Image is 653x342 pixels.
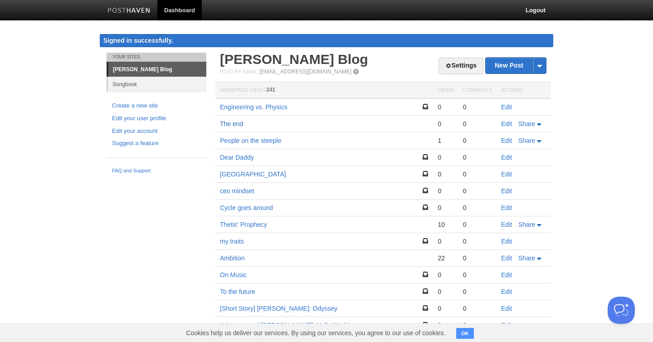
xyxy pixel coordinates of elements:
[518,120,535,127] span: Share
[112,114,201,123] a: Edit your user profile
[220,204,273,211] a: Cycle goes around
[463,271,492,279] div: 0
[220,171,286,178] a: [GEOGRAPHIC_DATA]
[463,103,492,111] div: 0
[438,254,453,262] div: 22
[463,187,492,195] div: 0
[501,322,512,329] a: Edit
[463,321,492,329] div: 0
[220,69,258,74] span: Post by Email
[112,167,201,175] a: FAQ and Support
[438,103,453,111] div: 0
[438,220,453,229] div: 10
[463,204,492,212] div: 0
[220,221,267,228] a: Thetis' Prophecy
[438,137,453,145] div: 1
[608,297,635,324] iframe: Help Scout Beacon - Open
[266,87,275,93] span: 241
[463,170,492,178] div: 0
[438,187,453,195] div: 0
[463,304,492,313] div: 0
[463,153,492,161] div: 0
[108,77,206,92] a: Songbook
[501,187,512,195] a: Edit
[100,34,553,47] div: Signed in successfully.
[501,154,512,161] a: Edit
[220,288,255,295] a: To the future
[438,120,453,128] div: 0
[463,237,492,245] div: 0
[215,82,433,99] th: Homepage Views
[518,221,535,228] span: Share
[438,237,453,245] div: 0
[501,137,512,144] a: Edit
[438,288,453,296] div: 0
[463,220,492,229] div: 0
[501,305,512,312] a: Edit
[177,324,454,342] span: Cookies help us deliver our services. By using our services, you agree to our use of cookies.
[501,288,512,295] a: Edit
[220,187,254,195] a: ceo mindset
[463,120,492,128] div: 0
[220,322,349,329] a: Adventures of [PERSON_NAME]: Hello World
[220,137,281,144] a: People on the steeple
[438,304,453,313] div: 0
[501,271,512,278] a: Edit
[463,254,492,262] div: 0
[501,120,512,127] a: Edit
[456,328,474,339] button: OK
[220,154,254,161] a: Dear Daddy
[438,271,453,279] div: 0
[112,139,201,148] a: Suggest a feature
[259,68,351,75] a: [EMAIL_ADDRESS][DOMAIN_NAME]
[220,120,243,127] a: The end
[501,103,512,111] a: Edit
[220,254,244,262] a: Ambition
[501,221,512,228] a: Edit
[220,103,288,111] a: Engineering vs. Physics
[497,82,551,99] th: Actions
[108,62,206,77] a: [PERSON_NAME] Blog
[458,82,497,99] th: Comments
[463,137,492,145] div: 0
[439,58,483,74] a: Settings
[501,171,512,178] a: Edit
[486,58,546,73] a: New Post
[112,101,201,111] a: Create a new site
[463,288,492,296] div: 0
[501,254,512,262] a: Edit
[107,53,206,62] li: Your Sites
[518,254,535,262] span: Share
[220,52,368,67] a: [PERSON_NAME] Blog
[438,153,453,161] div: 0
[501,204,512,211] a: Edit
[107,8,151,15] img: Posthaven-bar
[518,137,535,144] span: Share
[438,321,453,329] div: 0
[220,271,247,278] a: On Music
[438,170,453,178] div: 0
[112,127,201,136] a: Edit your account
[220,238,244,245] a: my traits
[433,82,458,99] th: Views
[220,305,337,312] a: [Short Story] [PERSON_NAME]: Odyssey
[501,238,512,245] a: Edit
[438,204,453,212] div: 0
